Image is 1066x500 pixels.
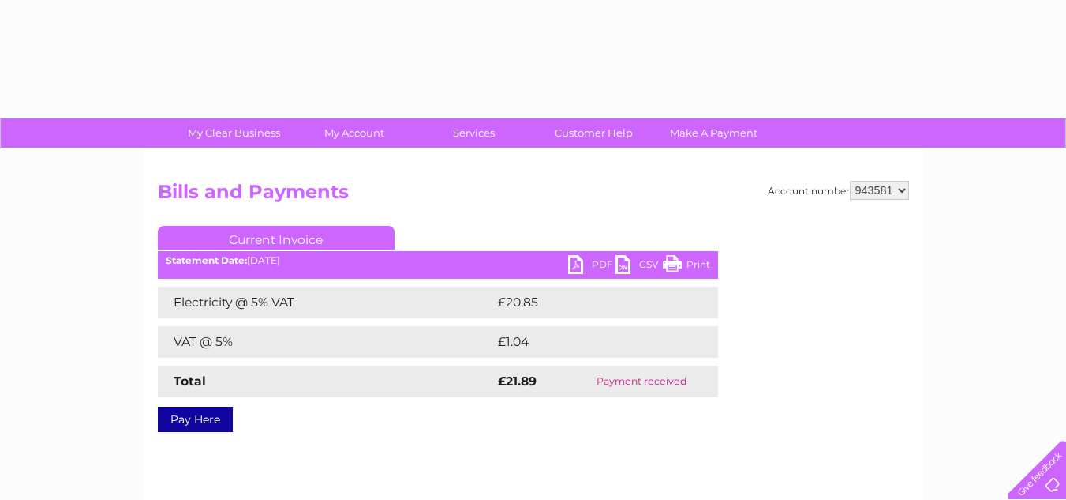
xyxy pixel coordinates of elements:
a: Make A Payment [649,118,779,148]
td: Electricity @ 5% VAT [158,287,494,318]
div: Account number [768,181,909,200]
h2: Bills and Payments [158,181,909,211]
a: My Clear Business [169,118,299,148]
td: £1.04 [494,326,680,358]
a: Services [409,118,539,148]
a: PDF [568,255,615,278]
a: My Account [289,118,419,148]
a: Print [663,255,710,278]
td: VAT @ 5% [158,326,494,358]
td: £20.85 [494,287,686,318]
strong: Total [174,374,206,389]
a: CSV [615,255,663,278]
b: Statement Date: [166,254,247,266]
a: Customer Help [529,118,659,148]
div: [DATE] [158,255,718,266]
td: Payment received [566,366,717,397]
a: Current Invoice [158,226,395,250]
strong: £21.89 [498,374,537,389]
a: Pay Here [158,407,233,432]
